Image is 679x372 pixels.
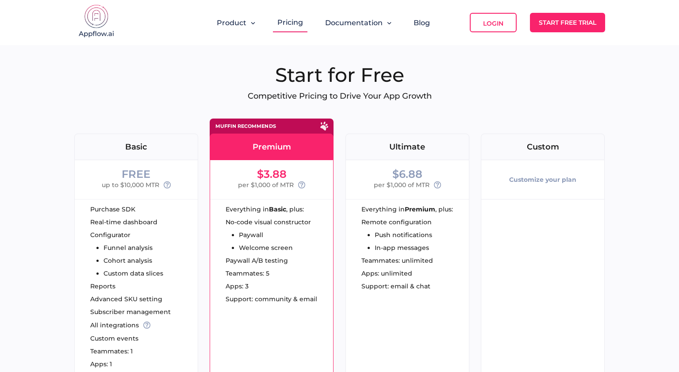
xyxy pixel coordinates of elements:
[75,143,198,151] div: Basic
[392,169,422,180] div: $6.88
[226,257,288,264] span: Paywall A/B testing
[239,245,311,251] li: Welcome screen
[361,283,430,289] span: Support: email & chat
[90,309,171,315] span: Subscriber management
[346,143,469,151] div: Ultimate
[74,4,119,40] img: appflow.ai-logo
[361,257,433,264] span: Teammates: unlimited
[257,169,287,180] div: $3.88
[90,296,162,302] span: Advanced SKU setting
[90,206,135,212] span: Purchase SDK
[104,270,163,276] li: Custom data slices
[277,18,303,27] a: Pricing
[217,19,246,27] span: Product
[74,91,605,101] p: Competitive Pricing to Drive Your App Growth
[481,143,604,151] div: Custom
[325,19,391,27] button: Documentation
[90,335,138,341] span: Custom events
[217,19,255,27] button: Product
[104,245,163,251] li: Funnel analysis
[210,143,333,151] div: Premium
[226,296,317,302] span: Support: community & email
[269,206,286,212] strong: Basic
[226,219,311,251] ul: No-code visual constructor
[414,19,430,27] a: Blog
[470,13,517,32] a: Login
[102,180,159,190] span: up to $10,000 MTR
[90,283,115,289] span: Reports
[226,206,333,212] div: Everything in , plus:
[361,219,432,251] ul: Remote configuration
[361,270,412,276] span: Apps: unlimited
[74,63,605,87] h1: Start for Free
[90,348,133,354] span: Teammates: 1
[90,361,112,367] span: Apps: 1
[509,169,576,190] div: Customize your plan
[90,232,163,276] ul: Configurator
[215,124,276,129] div: Muffin recommends
[238,180,294,190] span: per $1,000 of MTR
[375,232,432,238] li: Push notifications
[122,169,150,180] div: FREE
[104,257,163,264] li: Cohort analysis
[226,270,269,276] span: Teammates: 5
[375,245,432,251] li: In-app messages
[374,180,430,190] span: per $1,000 of MTR
[90,219,157,225] span: Real-time dashboard
[90,322,139,328] span: All integrations
[239,232,311,238] li: Paywall
[405,206,435,212] strong: Premium
[530,13,605,32] a: Start Free Trial
[325,19,383,27] span: Documentation
[361,206,469,212] div: Everything in , plus:
[226,283,249,289] span: Apps: 3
